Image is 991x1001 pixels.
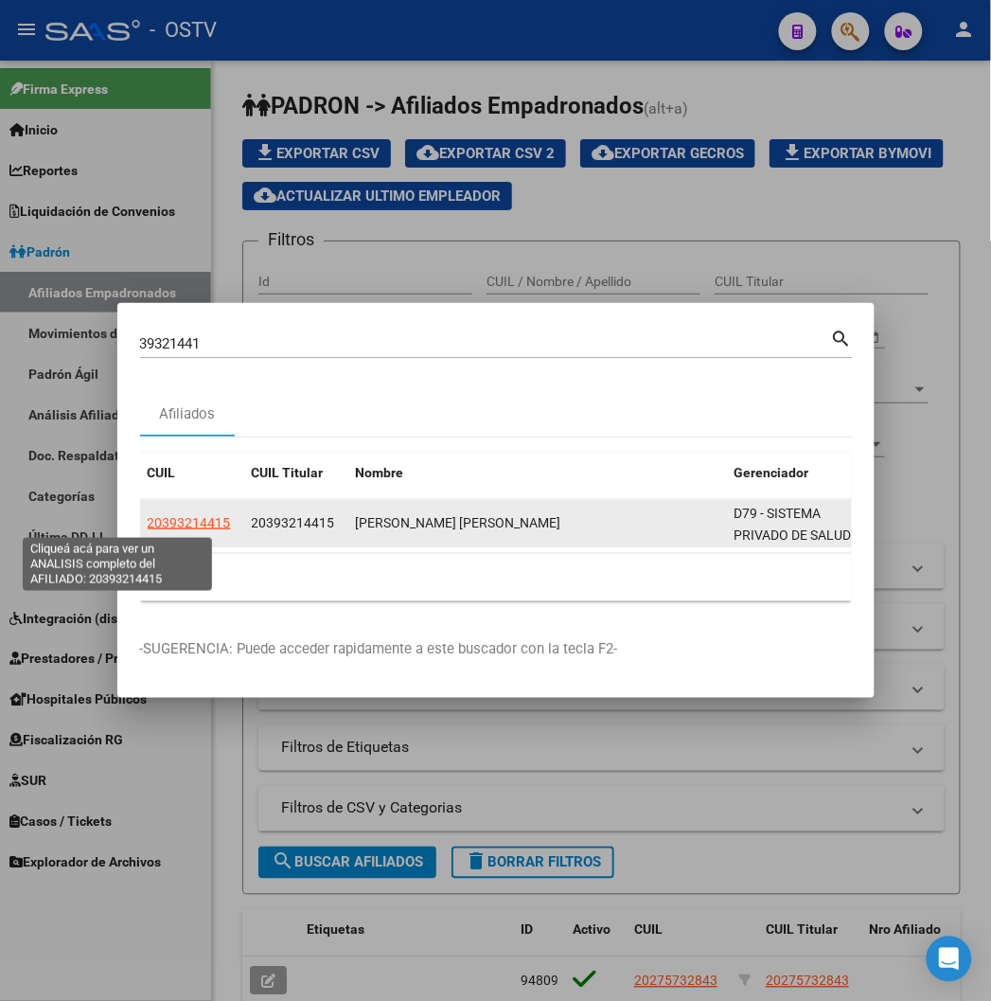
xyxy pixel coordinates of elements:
[244,453,348,493] datatable-header-cell: CUIL Titular
[734,506,852,564] span: D79 - SISTEMA PRIVADO DE SALUD S.A (Medicenter)
[348,453,727,493] datatable-header-cell: Nombre
[159,403,215,425] div: Afiliados
[734,465,809,480] span: Gerenciador
[252,515,335,530] span: 20393214415
[927,937,972,982] div: Open Intercom Messenger
[252,465,324,480] span: CUIL Titular
[148,465,176,480] span: CUIL
[727,453,870,493] datatable-header-cell: Gerenciador
[148,515,231,530] span: 20393214415
[356,512,719,534] div: [PERSON_NAME] [PERSON_NAME]
[140,453,244,493] datatable-header-cell: CUIL
[831,326,853,349] mat-icon: search
[140,554,852,601] div: 1 total
[356,465,404,480] span: Nombre
[140,639,852,661] p: -SUGERENCIA: Puede acceder rapidamente a este buscador con la tecla F2-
